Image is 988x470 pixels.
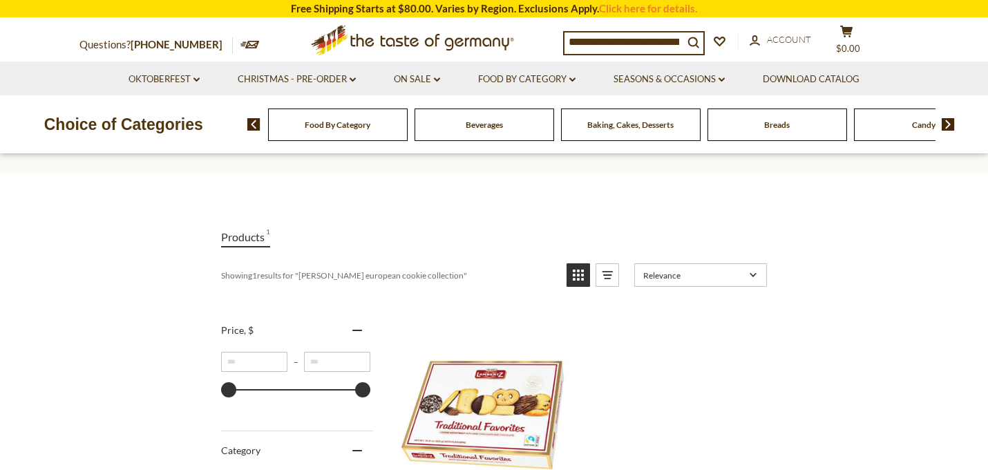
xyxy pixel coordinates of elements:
a: Breads [764,120,790,130]
a: Account [750,32,811,48]
a: Oktoberfest [129,72,200,87]
a: Sort options [634,263,767,287]
img: previous arrow [247,118,260,131]
span: , $ [244,324,254,336]
p: Questions? [79,36,233,54]
b: 1 [252,270,257,281]
a: View grid mode [567,263,590,287]
span: 1 [266,227,270,246]
a: Baking, Cakes, Desserts [587,120,674,130]
a: View list mode [596,263,619,287]
img: next arrow [942,118,955,131]
span: Category [221,444,260,456]
a: Christmas - PRE-ORDER [238,72,356,87]
span: $0.00 [836,43,860,54]
a: View Products Tab [221,227,270,247]
span: Relevance [643,270,745,281]
a: Food By Category [305,120,370,130]
a: Click here for details. [599,2,697,15]
button: $0.00 [826,25,867,59]
a: Seasons & Occasions [614,72,725,87]
span: Account [767,34,811,45]
a: Download Catalog [763,72,859,87]
span: Price [221,324,254,336]
input: Maximum value [304,352,370,372]
a: [PHONE_NUMBER] [131,38,222,50]
a: On Sale [394,72,440,87]
span: – [287,357,304,367]
a: Food By Category [478,72,576,87]
a: Beverages [466,120,503,130]
div: Showing results for " " [221,263,556,287]
input: Minimum value [221,352,287,372]
a: Candy [912,120,935,130]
